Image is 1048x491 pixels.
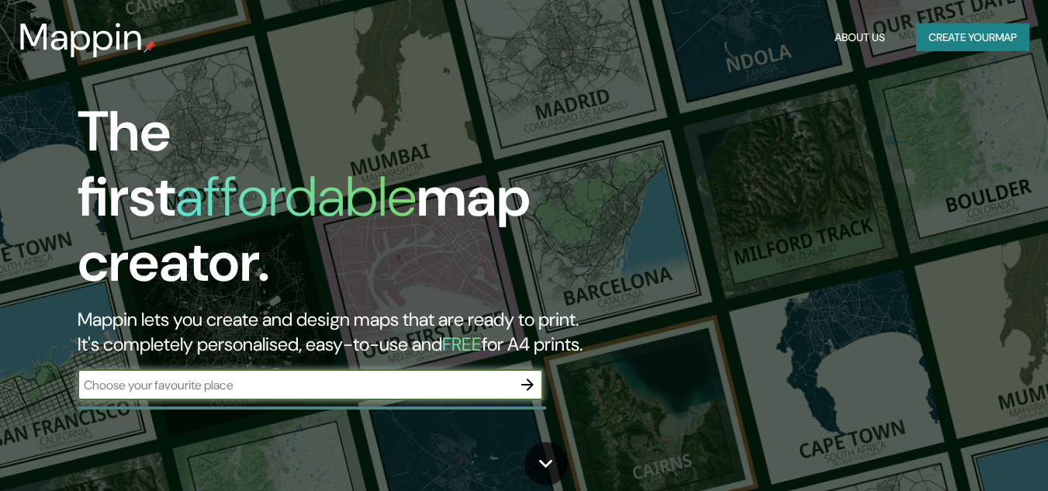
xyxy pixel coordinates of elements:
[78,99,602,307] h1: The first map creator.
[175,161,417,233] h1: affordable
[19,16,144,59] h3: Mappin
[442,332,482,356] h5: FREE
[828,23,891,52] button: About Us
[144,40,156,53] img: mappin-pin
[916,23,1029,52] button: Create yourmap
[78,376,512,394] input: Choose your favourite place
[78,307,602,357] h2: Mappin lets you create and design maps that are ready to print. It's completely personalised, eas...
